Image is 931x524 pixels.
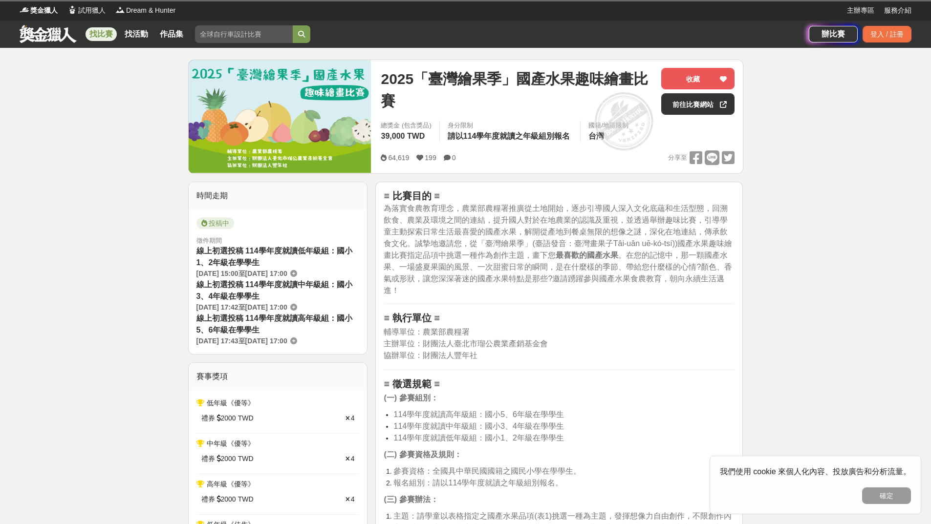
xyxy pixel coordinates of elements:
span: 2000 [221,413,236,423]
div: 登入 / 註冊 [863,26,911,42]
span: 試用獵人 [78,5,106,16]
span: [DATE] 15:00 [196,270,238,277]
span: 輔導單位：農業部農糧署 [384,328,470,336]
a: 服務介紹 [884,5,911,16]
div: 時間走期 [189,182,368,210]
strong: ≡ 執行單位 ≡ [384,313,439,323]
span: 4 [351,495,355,503]
strong: (三) 參賽辦法： [384,495,438,503]
a: 主辦專區 [847,5,874,16]
span: 主辦單位：財團法人臺北市瑠公農業產銷基金會 [384,339,548,348]
span: 禮券 [201,454,215,464]
span: 徵件期間 [196,237,222,244]
span: 分享至 [668,150,687,165]
span: 線上初選投稿 114學年度就讀低年級組：國小1、2年級在學學生 [196,247,352,267]
span: 至 [238,303,245,311]
span: 2000 [221,494,236,504]
strong: ≡ 徵選規範 ≡ [384,378,439,389]
span: 114學年度就讀低年級組：國小1、2年級在學學生 [393,434,564,442]
span: 協辦單位：財團法人豐年社 [384,351,477,359]
div: 身分限制 [448,121,573,130]
span: 獎金獵人 [30,5,58,16]
span: 線上初選投稿 114學年度就讀高年級組：國小5、6年級在學學生 [196,314,352,334]
span: 為落實食農教育理念，農業部農糧署推廣從土地開始，逐步引導國人深入文化底蘊和生活型態，回溯飲食、農業及環境之間的連結，提升國人對於在地農業的認識及重視，並透過舉辦趣味比賽，引導學童主動探索日常生活... [384,204,732,294]
a: 辦比賽 [809,26,858,42]
span: 39,000 TWD [381,132,425,140]
span: 禮券 [201,413,215,423]
span: 至 [238,270,245,277]
span: 2025「臺灣繪果季」國產水果趣味繪畫比賽 [381,68,653,112]
div: 賽事獎項 [189,363,368,390]
span: [DATE] 17:43 [196,337,238,345]
a: 作品集 [156,27,187,41]
span: 請以114學年度就讀之年級組別報名 [448,132,570,140]
span: 低年級《優等》 [207,399,255,407]
button: 收藏 [661,68,735,89]
span: [DATE] 17:00 [245,303,287,311]
a: Logo試用獵人 [67,5,106,16]
span: 總獎金 (包含獎品) [381,121,431,130]
span: 至 [238,337,245,345]
span: [DATE] 17:00 [245,337,287,345]
span: 報名組別：請以114學年度就讀之年級組別報名。 [393,479,563,487]
a: 找活動 [121,27,152,41]
strong: 最喜歡的國產水果 [556,251,618,259]
img: Logo [20,5,29,15]
a: LogoDream & Hunter [115,5,175,16]
span: [DATE] 17:42 [196,303,238,311]
input: 全球自行車設計比賽 [195,25,293,43]
button: 確定 [862,487,911,504]
a: 前往比賽網站 [661,93,735,115]
a: 找比賽 [86,27,117,41]
span: 禮券 [201,494,215,504]
img: Logo [115,5,125,15]
strong: (一) 參賽組別： [384,394,438,402]
span: TWD [238,413,254,423]
span: 投稿中 [196,217,234,229]
span: 4 [351,455,355,462]
span: 0 [452,154,456,162]
span: TWD [238,454,254,464]
span: Dream & Hunter [126,5,175,16]
strong: ≡ 比賽目的 ≡ [384,190,439,201]
span: 114學年度就讀高年級組：國小5、6年級在學學生 [393,410,564,419]
span: TWD [238,494,254,504]
span: 4 [351,414,355,422]
span: 中年級《優等》 [207,440,255,447]
span: 199 [425,154,436,162]
span: 高年級《優等》 [207,480,255,488]
a: Logo獎金獵人 [20,5,58,16]
strong: (二) 參賽資格及規則： [384,450,461,459]
span: 參賽資格：全國具中華民國國籍之國民小學在學學生。 [393,467,581,475]
img: Cover Image [189,60,371,173]
img: Logo [67,5,77,15]
div: 國籍/地區限制 [588,121,628,130]
span: 64,619 [388,154,409,162]
span: 2000 [221,454,236,464]
span: 線上初選投稿 114學年度就讀中年級組：國小3、4年級在學學生 [196,280,352,300]
span: 我們使用 cookie 來個人化內容、投放廣告和分析流量。 [720,467,911,476]
span: 114學年度就讀中年級組：國小3、4年級在學學生 [393,422,564,430]
span: [DATE] 17:00 [245,270,287,277]
span: 台灣 [588,132,604,140]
